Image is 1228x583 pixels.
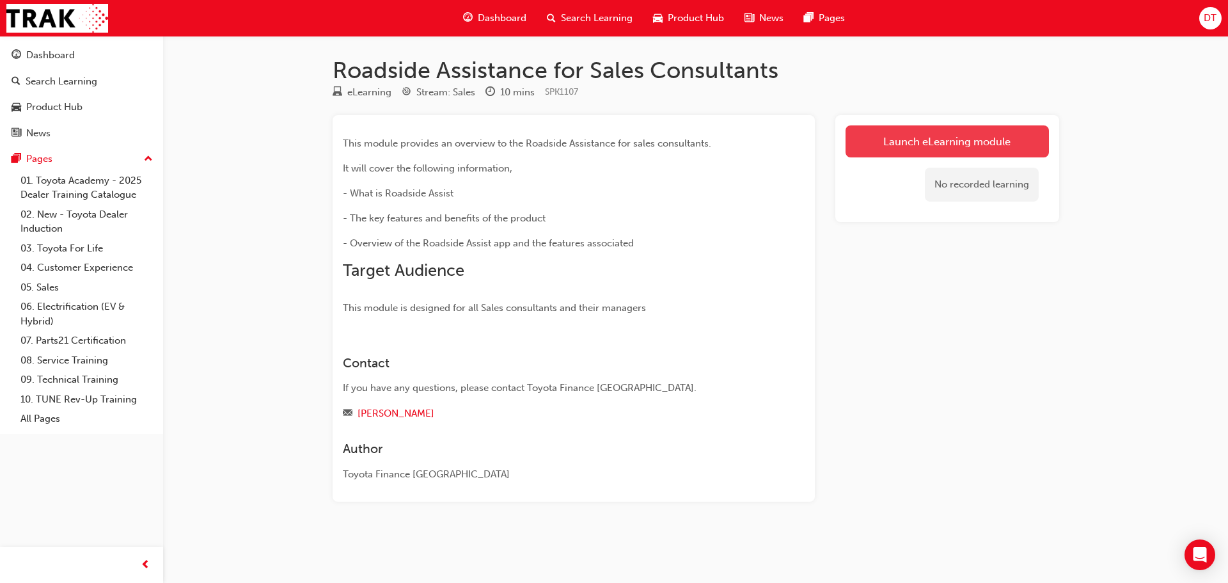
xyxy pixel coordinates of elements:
span: Dashboard [478,11,526,26]
span: search-icon [547,10,556,26]
div: Pages [26,152,52,166]
span: - The key features and benefits of the product [343,212,546,224]
div: Dashboard [26,48,75,63]
a: [PERSON_NAME] [358,408,434,419]
div: Toyota Finance [GEOGRAPHIC_DATA] [343,467,759,482]
a: car-iconProduct Hub [643,5,734,31]
span: Product Hub [668,11,724,26]
div: Stream [402,84,475,100]
span: - What is Roadside Assist [343,188,453,199]
a: News [5,122,158,145]
div: Duration [485,84,535,100]
a: All Pages [15,409,158,429]
a: 09. Technical Training [15,370,158,390]
span: car-icon [653,10,663,26]
a: 04. Customer Experience [15,258,158,278]
span: Search Learning [561,11,633,26]
div: eLearning [347,85,391,100]
span: learningResourceType_ELEARNING-icon [333,87,342,99]
span: search-icon [12,76,20,88]
a: 08. Service Training [15,351,158,371]
a: 01. Toyota Academy - 2025 Dealer Training Catalogue [15,171,158,205]
div: News [26,126,51,141]
span: Pages [819,11,845,26]
span: Learning resource code [545,86,578,97]
a: 02. New - Toyota Dealer Induction [15,205,158,239]
a: Dashboard [5,44,158,67]
img: Trak [6,4,108,33]
span: This module provides an overview to the Roadside Assistance for sales consultants. [343,138,711,149]
span: pages-icon [12,154,21,165]
div: 10 mins [500,85,535,100]
a: 03. Toyota For Life [15,239,158,259]
span: This module is designed for all Sales consultants and their managers [343,302,646,314]
span: car-icon [12,102,21,113]
a: Search Learning [5,70,158,93]
h1: Roadside Assistance for Sales Consultants [333,56,1059,84]
div: Email [343,406,759,422]
div: Product Hub [26,100,83,115]
span: email-icon [343,408,352,420]
a: search-iconSearch Learning [537,5,643,31]
span: - Overview of the Roadside Assist app and the features associated [343,237,634,249]
span: Target Audience [343,260,464,280]
div: If you have any questions, please contact Toyota Finance [GEOGRAPHIC_DATA]. [343,381,759,395]
span: It will cover the following information, [343,163,512,174]
a: 05. Sales [15,278,158,298]
span: News [759,11,783,26]
span: target-icon [402,87,411,99]
h3: Contact [343,356,759,371]
div: Search Learning [26,74,97,89]
a: 06. Electrification (EV & Hybrid) [15,297,158,331]
span: up-icon [144,151,153,168]
span: pages-icon [804,10,814,26]
div: Type [333,84,391,100]
span: guage-icon [463,10,473,26]
button: Pages [5,147,158,171]
span: prev-icon [141,557,150,573]
a: Product Hub [5,95,158,119]
div: Open Intercom Messenger [1185,539,1215,570]
span: clock-icon [485,87,495,99]
a: pages-iconPages [794,5,855,31]
span: news-icon [744,10,754,26]
button: DT [1199,7,1222,29]
span: news-icon [12,128,21,140]
a: Launch eLearning module [846,125,1049,157]
a: 07. Parts21 Certification [15,331,158,351]
span: DT [1204,11,1216,26]
a: 10. TUNE Rev-Up Training [15,390,158,410]
button: DashboardSearch LearningProduct HubNews [5,41,158,147]
span: guage-icon [12,50,21,61]
h3: Author [343,442,759,456]
a: guage-iconDashboard [453,5,537,31]
div: Stream: Sales [416,85,475,100]
div: No recorded learning [925,168,1039,202]
a: news-iconNews [734,5,794,31]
